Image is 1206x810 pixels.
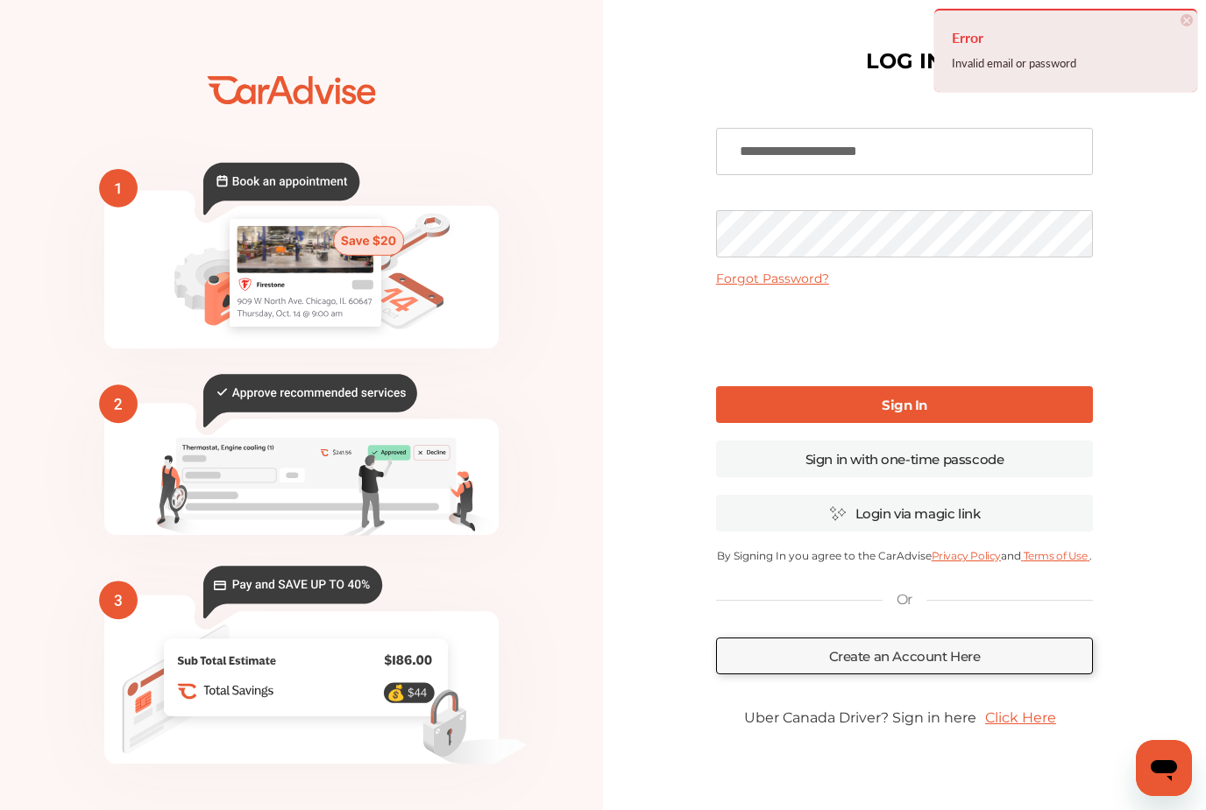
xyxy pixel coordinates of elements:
[866,53,943,70] h1: LOG IN
[882,397,927,413] b: Sign In
[716,440,1093,477] a: Sign in with one-time passcode
[744,709,976,726] span: Uber Canada Driver? Sign in here
[716,271,829,286] a: Forgot Password?
[1136,740,1192,796] iframe: Button to launch messaging window
[716,495,1093,532] a: Login via magic link
[771,300,1038,369] iframe: reCAPTCHA
[976,701,1065,735] a: Click Here
[1021,549,1089,562] a: Terms of Use
[952,24,1180,52] h4: Error
[387,684,406,702] text: 💰
[716,637,1093,674] a: Create an Account Here
[932,549,1001,562] a: Privacy Policy
[1181,14,1193,26] span: ×
[716,386,1093,423] a: Sign In
[829,505,847,522] img: magic_icon.32c66aac.svg
[716,549,1093,562] p: By Signing In you agree to the CarAdvise and .
[897,590,912,609] p: Or
[952,52,1180,74] div: Invalid email or password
